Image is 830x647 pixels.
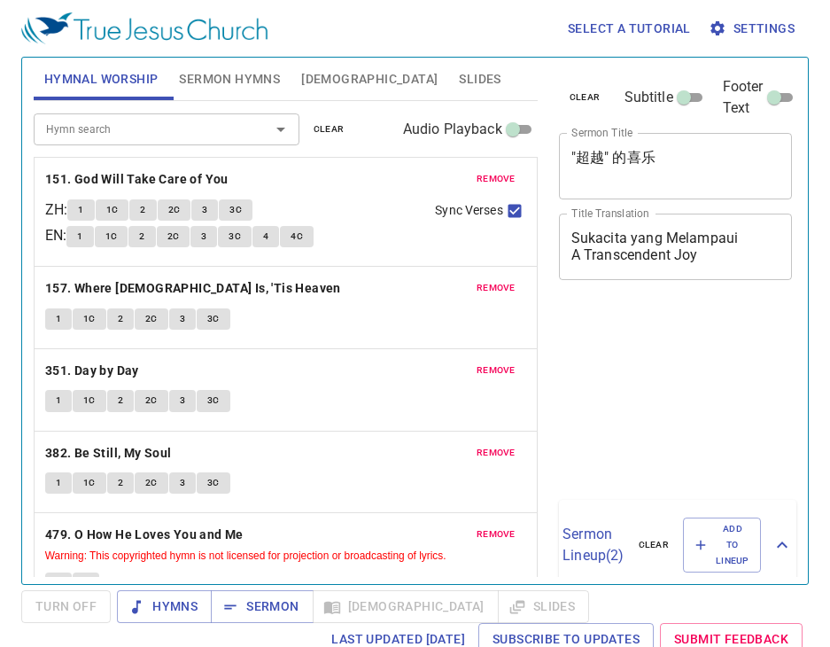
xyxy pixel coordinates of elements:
button: 1 [45,390,72,411]
button: 3 [169,472,196,494]
b: 479. O How He Loves You and Me [45,524,244,546]
small: Warning: This copyrighted hymn is not licensed for projection or broadcasting of lyrics. [45,550,446,562]
span: 2 [83,575,89,591]
b: 157. Where [DEMOGRAPHIC_DATA] Is, 'Tis Heaven [45,277,341,300]
span: clear [570,90,601,105]
span: Hymns [131,596,198,618]
button: clear [559,87,611,108]
span: 4 [263,229,268,245]
span: clear [639,537,670,553]
button: 2 [107,308,134,330]
span: Subtitle [624,87,673,108]
button: remove [466,277,526,299]
span: 2C [145,393,158,409]
span: 2C [167,229,180,245]
span: [DEMOGRAPHIC_DATA] [301,68,438,90]
span: 1 [56,311,61,327]
span: 2C [168,202,181,218]
span: 4C [291,229,303,245]
button: 2C [158,199,191,221]
button: 2C [135,472,168,494]
span: 1 [56,393,61,409]
span: 2 [118,311,123,327]
button: 4C [280,226,314,247]
button: 151. God Will Take Care of You [45,168,231,191]
p: ZH : [45,199,67,221]
span: 2 [118,393,123,409]
button: Sermon [211,590,313,623]
span: 2C [145,475,158,491]
b: 382. Be Still, My Soul [45,442,172,464]
button: Add to Lineup [683,518,761,573]
p: EN : [45,225,66,246]
button: 2C [157,226,190,247]
button: 2 [107,472,134,494]
span: 3 [180,393,185,409]
button: 2 [129,199,156,221]
span: 1 [56,475,61,491]
button: Open [268,117,293,142]
button: 1C [73,390,106,411]
button: remove [466,524,526,545]
button: 3 [169,308,196,330]
span: Hymnal Worship [44,68,159,90]
button: 1 [67,199,94,221]
button: clear [628,534,680,556]
span: 2 [118,475,123,491]
span: Settings [712,18,795,40]
span: 1C [106,202,119,218]
button: 1 [45,308,72,330]
button: 3 [190,226,217,247]
span: 3C [207,311,220,327]
img: True Jesus Church [21,12,268,44]
span: 1C [83,311,96,327]
button: Select a tutorial [561,12,698,45]
span: 3C [229,229,241,245]
span: Select a tutorial [568,18,691,40]
span: remove [477,171,516,187]
iframe: from-child [552,299,748,493]
span: 3 [180,311,185,327]
span: 1 [77,229,82,245]
span: Slides [459,68,500,90]
button: remove [466,168,526,190]
button: 2 [73,573,99,594]
button: 1 [66,226,93,247]
button: 2 [128,226,155,247]
button: 1C [73,472,106,494]
b: 151. God Will Take Care of You [45,168,229,191]
textarea: Sukacita yang Melampaui A Transcendent Joy [571,230,780,263]
span: Sermon Hymns [179,68,280,90]
button: remove [466,442,526,464]
button: 1C [95,226,128,247]
b: 351. Day by Day [45,360,139,382]
button: 1C [73,308,106,330]
span: remove [477,526,516,542]
span: remove [477,362,516,378]
span: 1C [105,229,118,245]
span: 2C [145,311,158,327]
span: 3 [202,202,207,218]
span: 1 [56,575,61,591]
span: 2 [139,229,144,245]
button: 382. Be Still, My Soul [45,442,175,464]
textarea: "超越" 的喜乐 [571,149,780,183]
button: 1 [45,573,72,594]
button: 2 [107,390,134,411]
span: Sync Verses [435,201,502,220]
button: 3C [218,226,252,247]
div: Sermon Lineup(2)clearAdd to Lineup [559,500,796,591]
span: clear [314,121,345,137]
button: 3 [191,199,218,221]
button: 351. Day by Day [45,360,142,382]
span: 2 [140,202,145,218]
button: 3 [169,390,196,411]
button: Hymns [117,590,212,623]
button: 1 [45,472,72,494]
button: 3C [197,390,230,411]
span: 3 [201,229,206,245]
p: Sermon Lineup ( 2 ) [562,524,624,566]
button: 479. O How He Loves You and Me [45,524,246,546]
span: Add to Lineup [694,521,749,570]
span: remove [477,280,516,296]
